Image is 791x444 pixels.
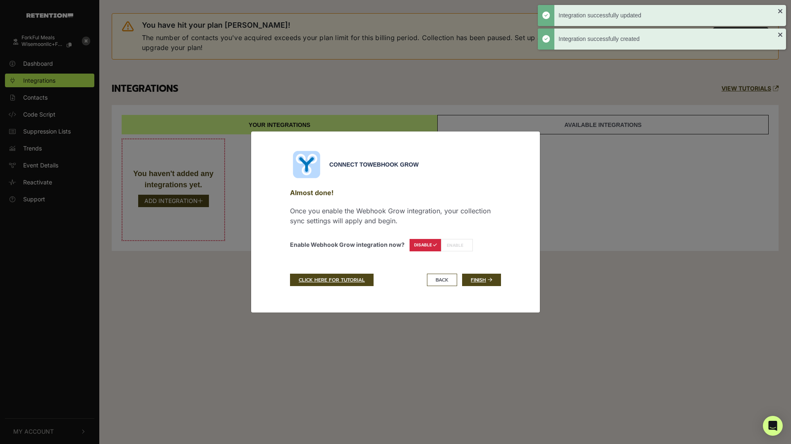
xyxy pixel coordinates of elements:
[558,11,778,20] div: Integration successfully updated
[290,148,323,181] img: Webhook Grow
[290,206,501,226] p: Once you enable the Webhook Grow integration, your collection sync settings will apply and begin.
[558,35,778,43] div: Integration successfully created
[410,239,441,251] label: DISABLE
[290,241,405,248] strong: Enable Webhook Grow integration now?
[329,160,501,169] div: Connect to
[763,416,783,436] div: Open Intercom Messenger
[441,239,473,251] label: ENABLE
[367,161,419,168] span: Webhook Grow
[290,189,333,197] strong: Almost done!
